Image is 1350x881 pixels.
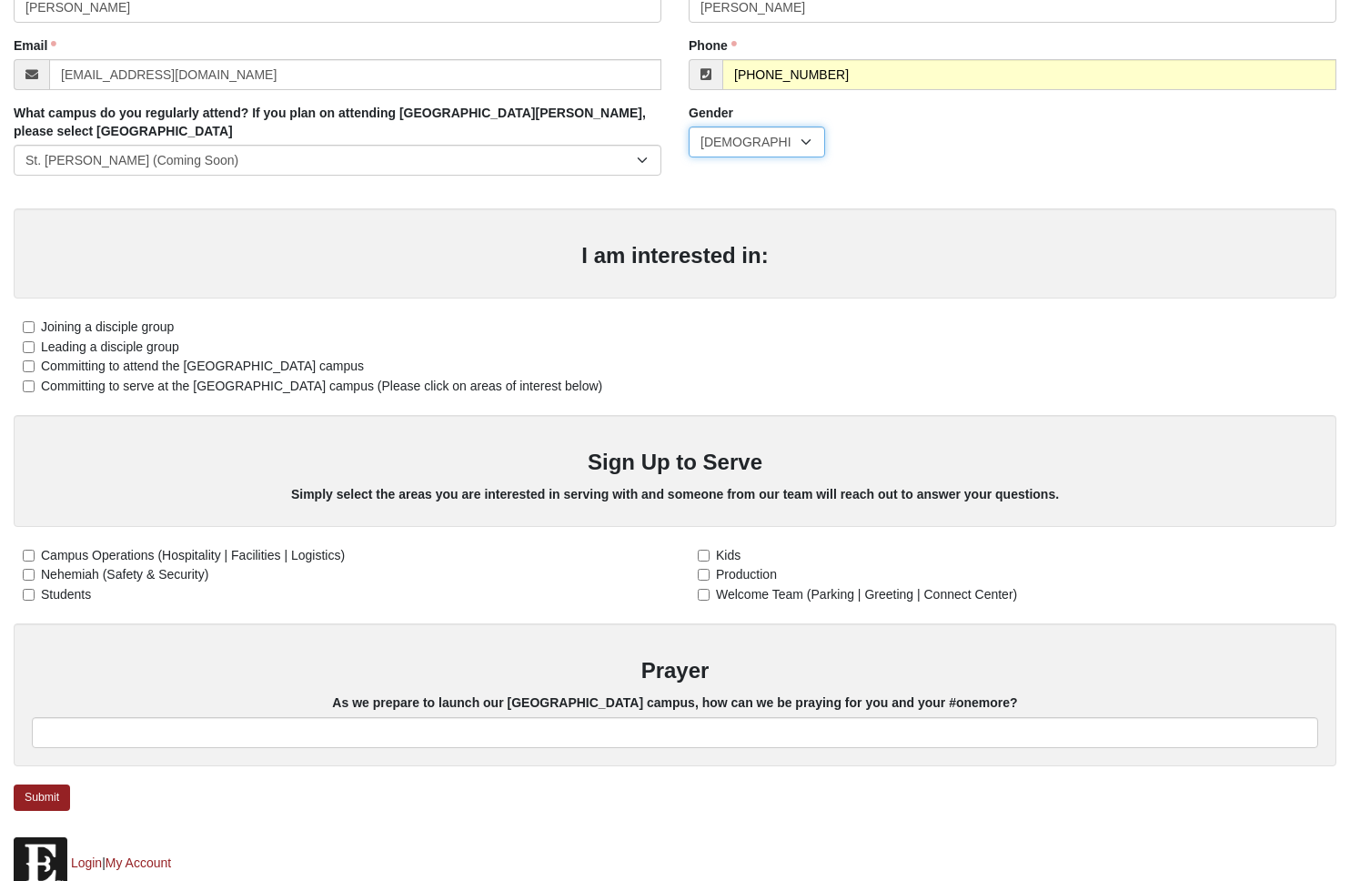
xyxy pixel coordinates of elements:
[698,550,710,562] input: Kids
[41,587,91,602] span: Students
[23,360,35,372] input: Committing to attend the [GEOGRAPHIC_DATA] campus
[41,319,174,334] span: Joining a disciple group
[23,569,35,581] input: Nehemiah (Safety & Security)
[23,341,35,353] input: Leading a disciple group
[14,36,56,55] label: Email
[32,450,1318,476] h3: Sign Up to Serve
[41,567,208,582] span: Nehemiah (Safety & Security)
[106,856,171,870] a: My Account
[32,658,1318,684] h3: Prayer
[41,379,602,393] span: Committing to serve at the [GEOGRAPHIC_DATA] campus (Please click on areas of interest below)
[41,548,345,562] span: Campus Operations (Hospitality | Facilities | Logistics)
[32,243,1318,269] h3: I am interested in:
[716,567,777,582] span: Production
[23,321,35,333] input: Joining a disciple group
[41,339,179,354] span: Leading a disciple group
[716,587,1017,602] span: Welcome Team (Parking | Greeting | Connect Center)
[23,550,35,562] input: Campus Operations (Hospitality | Facilities | Logistics)
[14,104,661,140] label: What campus do you regularly attend? If you plan on attending [GEOGRAPHIC_DATA][PERSON_NAME], ple...
[698,569,710,581] input: Production
[716,548,740,562] span: Kids
[689,36,737,55] label: Phone
[14,785,70,811] a: Submit
[41,359,364,373] span: Committing to attend the [GEOGRAPHIC_DATA] campus
[32,695,1318,711] h5: As we prepare to launch our [GEOGRAPHIC_DATA] campus, how can we be praying for you and your #one...
[32,487,1318,502] h5: Simply select the areas you are interested in serving with and someone from our team will reach o...
[689,104,733,122] label: Gender
[23,380,35,392] input: Committing to serve at the [GEOGRAPHIC_DATA] campus (Please click on areas of interest below)
[23,589,35,601] input: Students
[698,589,710,601] input: Welcome Team (Parking | Greeting | Connect Center)
[71,856,102,870] a: Login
